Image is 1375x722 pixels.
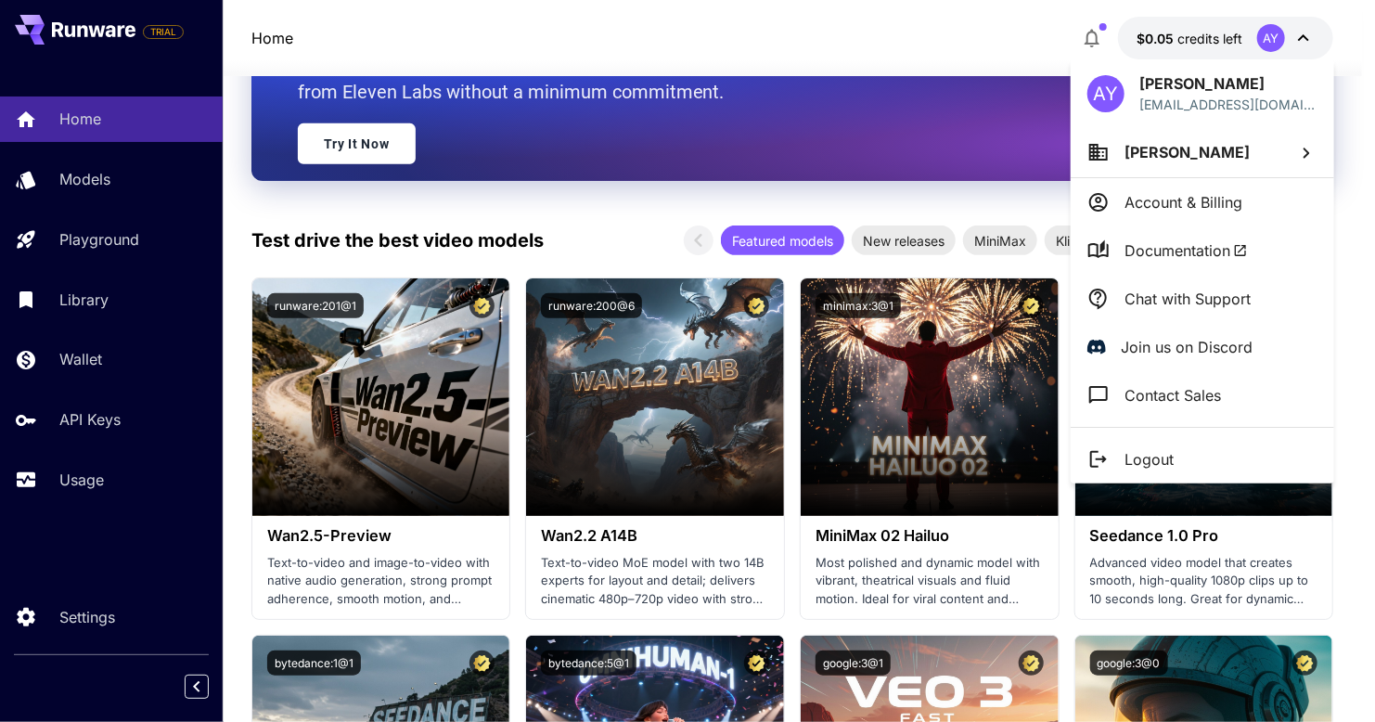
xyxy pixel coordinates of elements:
div: AY [1087,75,1124,112]
p: Account & Billing [1124,191,1242,213]
p: Contact Sales [1124,384,1221,406]
button: [PERSON_NAME] [1071,127,1334,177]
span: [PERSON_NAME] [1124,143,1250,161]
p: Join us on Discord [1121,336,1253,358]
span: Documentation [1124,239,1248,262]
p: [EMAIL_ADDRESS][DOMAIN_NAME] [1139,95,1317,114]
p: [PERSON_NAME] [1139,72,1317,95]
p: Logout [1124,448,1174,471]
p: Chat with Support [1124,288,1251,310]
div: metaversestudio100@gmail.com [1139,95,1317,114]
